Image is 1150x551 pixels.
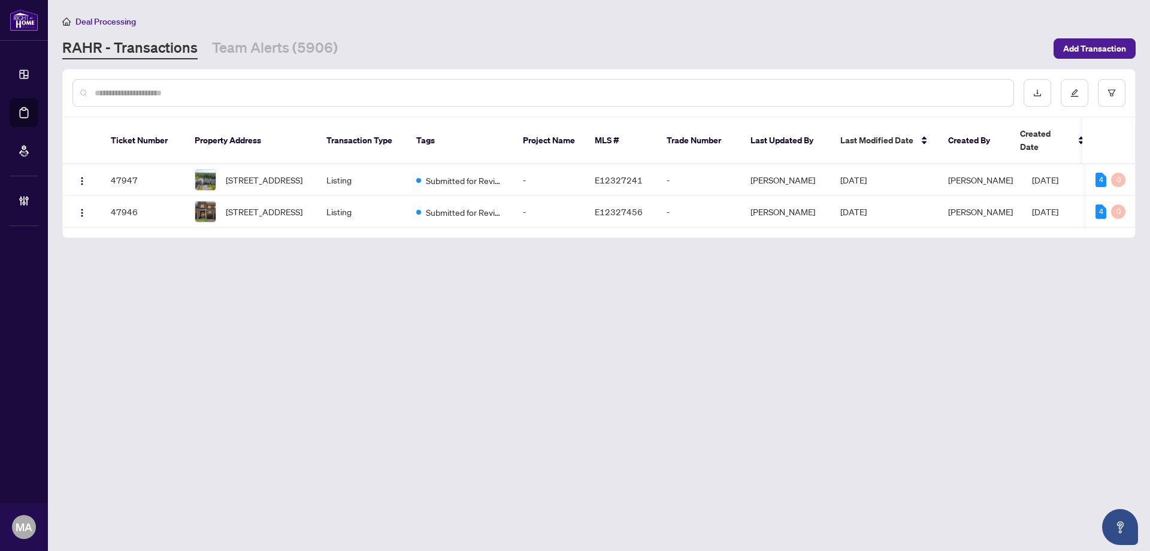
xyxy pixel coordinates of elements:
[1033,89,1042,97] span: download
[1107,89,1116,97] span: filter
[1024,79,1051,107] button: download
[1032,206,1058,217] span: [DATE]
[939,118,1010,164] th: Created By
[407,118,513,164] th: Tags
[77,176,87,186] img: Logo
[840,134,913,147] span: Last Modified Date
[72,202,92,221] button: Logo
[1098,79,1125,107] button: filter
[595,174,643,185] span: E12327241
[1032,174,1058,185] span: [DATE]
[1102,509,1138,545] button: Open asap
[513,118,585,164] th: Project Name
[1010,118,1094,164] th: Created Date
[101,118,185,164] th: Ticket Number
[657,118,741,164] th: Trade Number
[657,196,741,228] td: -
[101,196,185,228] td: 47946
[75,16,136,27] span: Deal Processing
[1061,79,1088,107] button: edit
[595,206,643,217] span: E12327456
[72,170,92,189] button: Logo
[1063,39,1126,58] span: Add Transaction
[1111,204,1125,219] div: 0
[62,17,71,26] span: home
[948,174,1013,185] span: [PERSON_NAME]
[62,38,198,59] a: RAHR - Transactions
[840,206,867,217] span: [DATE]
[317,118,407,164] th: Transaction Type
[513,196,585,228] td: -
[185,118,317,164] th: Property Address
[831,118,939,164] th: Last Modified Date
[212,38,338,59] a: Team Alerts (5906)
[585,118,657,164] th: MLS #
[226,173,302,186] span: [STREET_ADDRESS]
[741,164,831,196] td: [PERSON_NAME]
[657,164,741,196] td: -
[226,205,302,218] span: [STREET_ADDRESS]
[1095,173,1106,187] div: 4
[1095,204,1106,219] div: 4
[195,170,216,190] img: thumbnail-img
[195,201,216,222] img: thumbnail-img
[741,196,831,228] td: [PERSON_NAME]
[1020,127,1070,153] span: Created Date
[741,118,831,164] th: Last Updated By
[1070,89,1079,97] span: edit
[77,208,87,218] img: Logo
[426,206,504,219] span: Submitted for Review
[426,174,504,187] span: Submitted for Review
[10,9,38,31] img: logo
[317,196,407,228] td: Listing
[840,174,867,185] span: [DATE]
[101,164,185,196] td: 47947
[1054,38,1136,59] button: Add Transaction
[948,206,1013,217] span: [PERSON_NAME]
[317,164,407,196] td: Listing
[16,519,32,535] span: MA
[1111,173,1125,187] div: 0
[513,164,585,196] td: -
